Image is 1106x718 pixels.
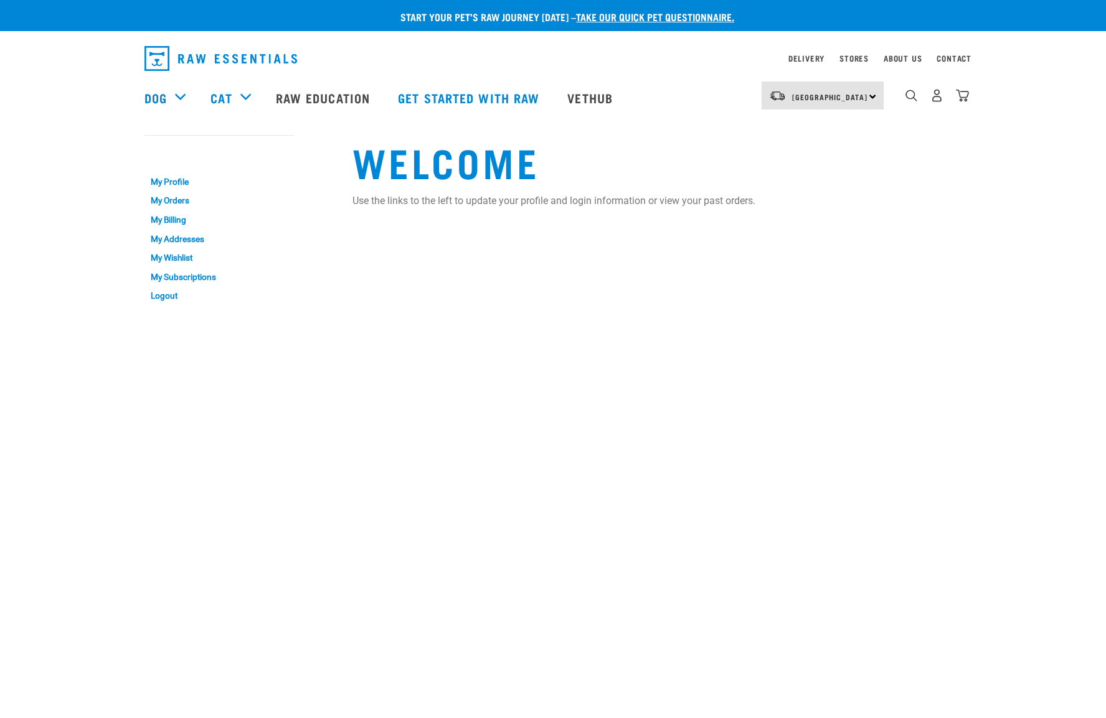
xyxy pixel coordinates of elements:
a: My Profile [144,172,294,192]
a: Cat [210,88,232,107]
a: Contact [937,56,971,60]
span: [GEOGRAPHIC_DATA] [792,95,867,99]
a: My Orders [144,192,294,211]
a: Dog [144,88,167,107]
img: Raw Essentials Logo [144,46,297,71]
a: About Us [884,56,922,60]
h1: Welcome [352,139,962,184]
a: take our quick pet questionnaire. [576,14,734,19]
a: My Addresses [144,230,294,249]
img: van-moving.png [769,90,786,101]
a: Logout [144,286,294,305]
a: Raw Education [263,73,385,123]
a: Stores [839,56,869,60]
a: Delivery [788,56,825,60]
img: home-icon@2x.png [956,89,969,102]
p: Use the links to the left to update your profile and login information or view your past orders. [352,193,962,208]
nav: dropdown navigation [135,41,971,76]
img: user.png [930,89,943,102]
a: Get started with Raw [385,73,555,123]
a: My Subscriptions [144,268,294,287]
a: My Account [144,147,205,153]
img: home-icon-1@2x.png [905,90,917,101]
a: My Wishlist [144,248,294,268]
a: Vethub [555,73,628,123]
a: My Billing [144,210,294,230]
